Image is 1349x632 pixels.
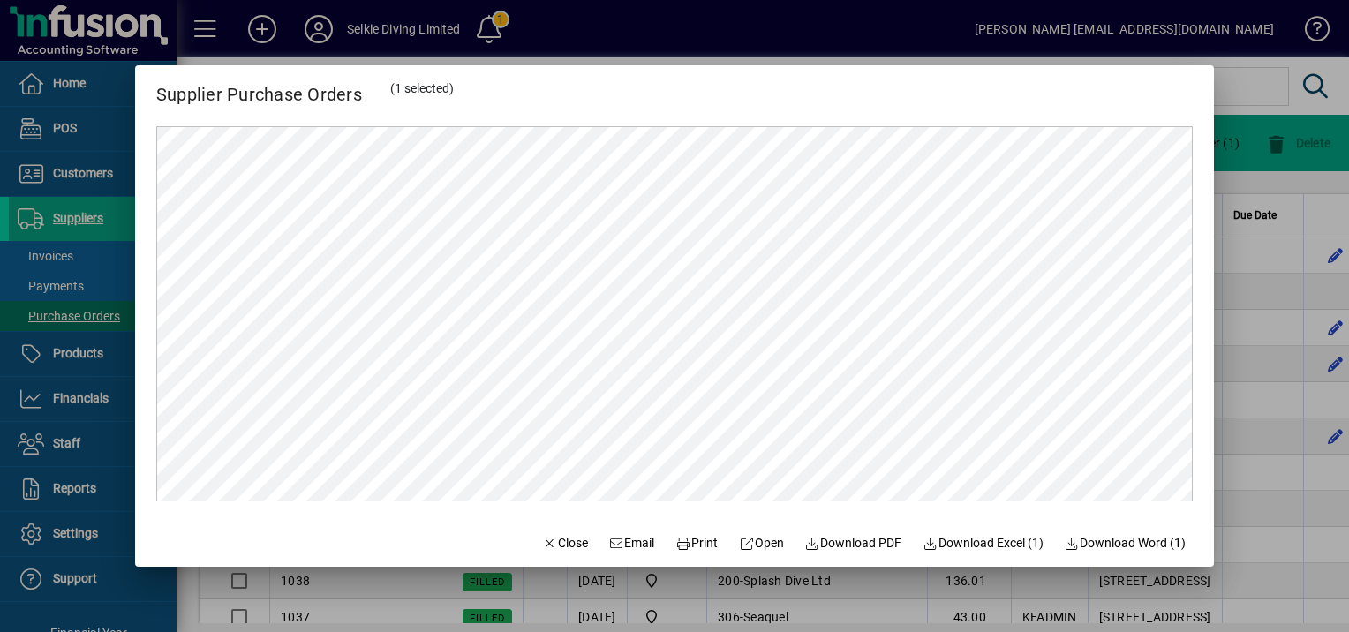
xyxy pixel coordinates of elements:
[535,528,595,560] button: Close
[798,528,909,560] a: Download PDF
[390,81,454,95] span: (1 selected)
[675,534,718,553] span: Print
[602,528,662,560] button: Email
[916,528,1051,560] button: Download Excel (1)
[1058,528,1194,560] button: Download Word (1)
[739,534,784,553] span: Open
[732,528,791,560] a: Open
[805,534,902,553] span: Download PDF
[923,534,1044,553] span: Download Excel (1)
[542,534,588,553] span: Close
[668,528,725,560] button: Print
[1065,534,1187,553] span: Download Word (1)
[135,65,383,109] h2: Supplier Purchase Orders
[609,534,655,553] span: Email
